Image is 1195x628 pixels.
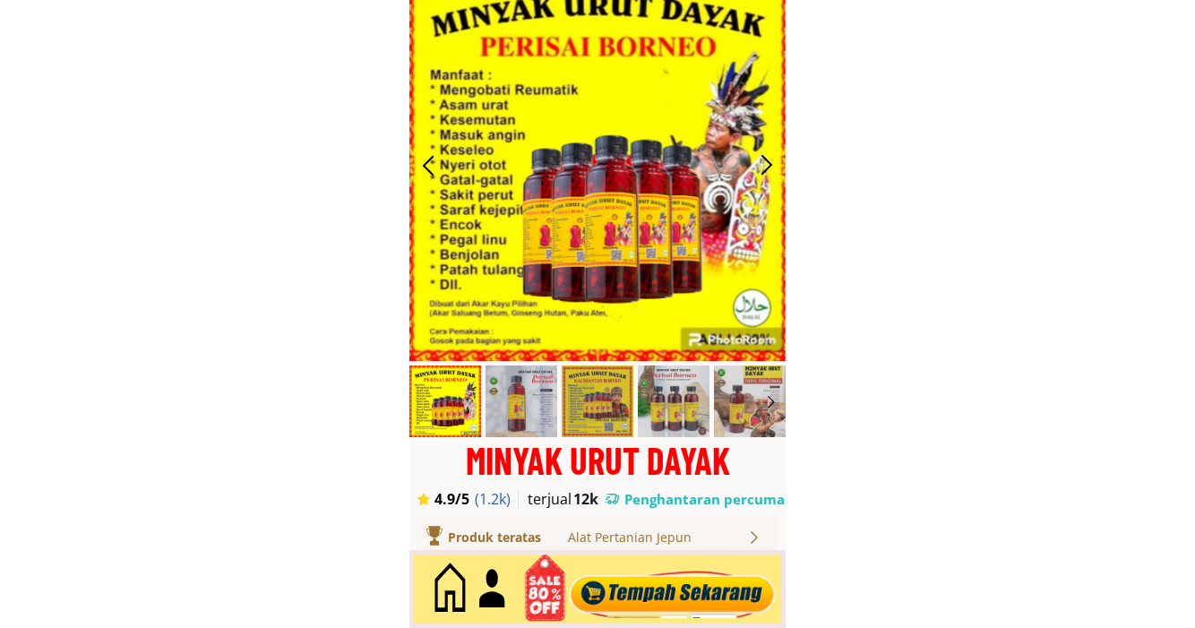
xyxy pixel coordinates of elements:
h3: 4.9/5 [434,489,485,509]
div: Produk teratas [448,528,592,547]
div: MINYAK URUT DAYAK [409,442,786,478]
h3: 12k [573,489,604,509]
h3: (1.2k) [475,489,520,509]
h3: terjual [528,489,589,509]
div: Alat Pertanian Jepun [568,528,746,547]
h3: Penghantaran percuma [624,490,786,509]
